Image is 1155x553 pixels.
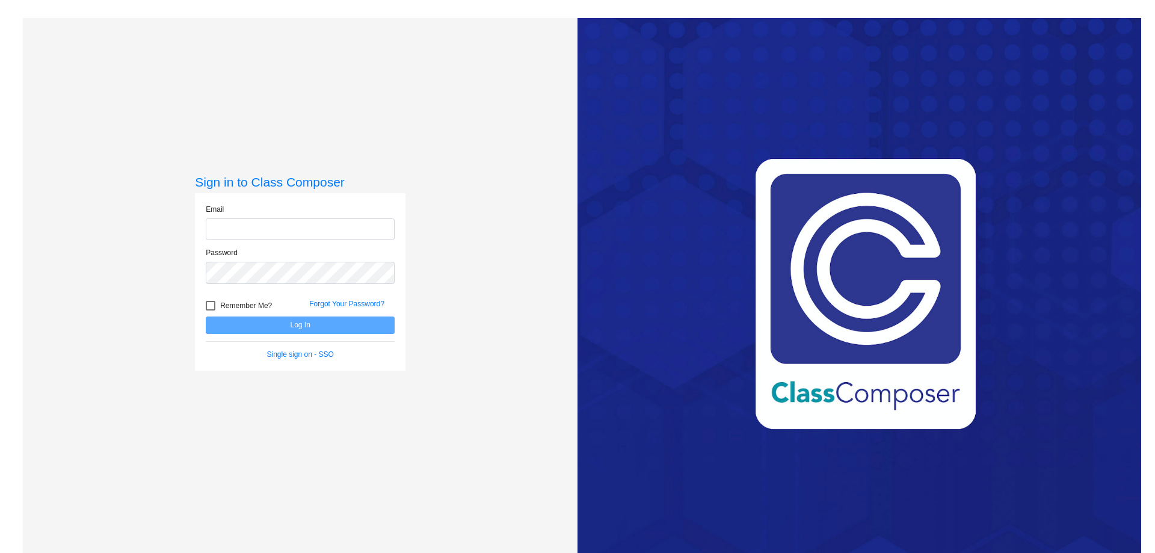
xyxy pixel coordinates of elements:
[309,300,384,308] a: Forgot Your Password?
[267,350,334,359] a: Single sign on - SSO
[206,317,395,334] button: Log In
[195,175,405,190] h3: Sign in to Class Composer
[206,247,238,258] label: Password
[220,298,272,313] span: Remember Me?
[206,204,224,215] label: Email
